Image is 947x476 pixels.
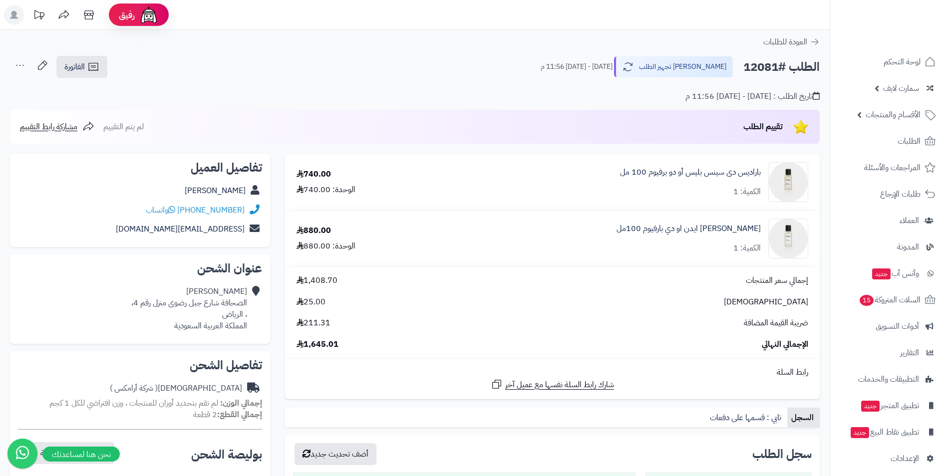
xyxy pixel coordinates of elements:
[139,5,159,25] img: ai-face.png
[744,317,808,329] span: ضريبة القيمة المضافة
[860,399,919,413] span: تطبيق المتجر
[131,286,247,331] div: [PERSON_NAME] الصحافة شارع جبل رضوى منزل رقم 4، ، الرياض المملكة العربية السعودية
[871,266,919,280] span: وآتس آب
[866,108,921,122] span: الأقسام والمنتجات
[18,162,262,174] h2: تفاصيل العميل
[769,219,808,258] img: 1734416638-3770018257013-paradi-des-sens-eden-edp-100ml-01-90x90.png
[861,401,880,412] span: جديد
[49,397,218,409] span: لم تقم بتحديد أوزان للمنتجات ، وزن افتراضي للكل 1 كجم
[297,225,331,237] div: 880.00
[116,223,245,235] a: [EMAIL_ADDRESS][DOMAIN_NAME]
[743,121,783,133] span: تقييم الطلب
[26,5,51,27] a: تحديثات المنصة
[879,7,938,28] img: logo-2.png
[297,296,325,308] span: 25.00
[297,275,337,286] span: 1,408.70
[193,409,262,421] small: 2 قطعة
[289,367,816,378] div: رابط السلة
[185,185,246,197] a: [PERSON_NAME]
[787,408,820,428] a: السجل
[505,379,614,391] span: شارك رابط السلة نفسها مع عميل آخر
[769,162,808,202] img: 1680981436-3770018257037-paradi-des-sens-bliss-edp-100ml-01-90x90.png
[763,36,820,48] a: العودة للطلبات
[110,382,158,394] span: ( شركة أرامكس )
[836,420,941,444] a: تطبيق نقاط البيعجديد
[56,56,107,78] a: الفاتورة
[851,427,869,438] span: جديد
[177,204,245,216] a: [PHONE_NUMBER]
[217,409,262,421] strong: إجمالي القطع:
[724,296,808,308] span: [DEMOGRAPHIC_DATA]
[297,339,338,350] span: 1,645.01
[191,449,262,461] h2: بوليصة الشحن
[103,121,144,133] span: لم يتم التقييم
[295,443,376,465] button: أضف تحديث جديد
[541,62,613,72] small: [DATE] - [DATE] 11:56 م
[850,425,919,439] span: تطبيق نقاط البيع
[491,378,614,391] a: شارك رابط السلة نفسها مع عميل آخر
[110,383,242,394] div: [DEMOGRAPHIC_DATA]
[746,275,808,286] span: إجمالي سعر المنتجات
[836,156,941,180] a: المراجعات والأسئلة
[897,240,919,254] span: المدونة
[297,317,330,329] span: 211.31
[146,204,175,216] a: واتساب
[18,262,262,274] h2: عنوان الشحن
[836,341,941,365] a: التقارير
[858,372,919,386] span: التطبيقات والخدمات
[763,36,807,48] span: العودة للطلبات
[733,186,761,198] div: الكمية: 1
[297,240,355,252] div: الوحدة: 880.00
[836,261,941,285] a: وآتس آبجديد
[20,121,77,133] span: مشاركة رابط التقييم
[18,359,262,371] h2: تفاصيل الشحن
[860,295,874,306] span: 15
[880,187,921,201] span: طلبات الإرجاع
[762,339,808,350] span: الإجمالي النهائي
[220,397,262,409] strong: إجمالي الوزن:
[836,209,941,233] a: العملاء
[836,288,941,312] a: السلات المتروكة15
[872,268,891,279] span: جديد
[617,223,761,235] a: [PERSON_NAME] ايدن او دي بارفيوم 100مل
[64,61,85,73] span: الفاتورة
[20,121,94,133] a: مشاركة رابط التقييم
[733,242,761,254] div: الكمية: 1
[614,56,733,77] button: [PERSON_NAME] تجهيز الطلب
[836,182,941,206] a: طلبات الإرجاع
[620,167,761,178] a: باراديس دى سينس بليس أو دو برفيوم 100 مل
[859,293,921,307] span: السلات المتروكة
[836,50,941,74] a: لوحة التحكم
[743,57,820,77] h2: الطلب #12081
[40,447,106,459] span: نسخ رابط تتبع الشحنة
[898,134,921,148] span: الطلبات
[836,367,941,391] a: التطبيقات والخدمات
[706,408,787,428] a: تابي : قسمها على دفعات
[297,169,331,180] div: 740.00
[297,184,355,196] div: الوحدة: 740.00
[883,81,919,95] span: سمارت لايف
[836,394,941,418] a: تطبيق المتجرجديد
[752,448,812,460] h3: سجل الطلب
[836,447,941,471] a: الإعدادات
[19,442,114,464] button: نسخ رابط تتبع الشحنة
[876,319,919,333] span: أدوات التسويق
[864,161,921,175] span: المراجعات والأسئلة
[836,235,941,259] a: المدونة
[900,346,919,360] span: التقارير
[884,55,921,69] span: لوحة التحكم
[836,314,941,338] a: أدوات التسويق
[685,91,820,102] div: تاريخ الطلب : [DATE] - [DATE] 11:56 م
[891,452,919,466] span: الإعدادات
[900,214,919,228] span: العملاء
[836,129,941,153] a: الطلبات
[119,9,135,21] span: رفيق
